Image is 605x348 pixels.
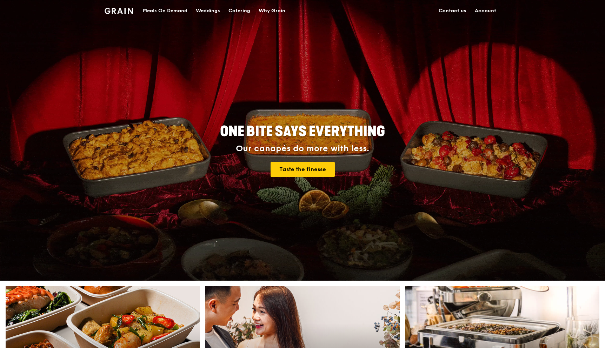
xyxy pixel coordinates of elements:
[471,0,500,21] a: Account
[196,0,220,21] div: Weddings
[176,144,429,154] div: Our canapés do more with less.
[224,0,254,21] a: Catering
[105,8,133,14] img: Grain
[228,0,250,21] div: Catering
[220,123,385,140] span: ONE BITE SAYS EVERYTHING
[143,0,187,21] div: Meals On Demand
[192,0,224,21] a: Weddings
[271,162,335,177] a: Taste the finesse
[254,0,290,21] a: Why Grain
[259,0,285,21] div: Why Grain
[434,0,471,21] a: Contact us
